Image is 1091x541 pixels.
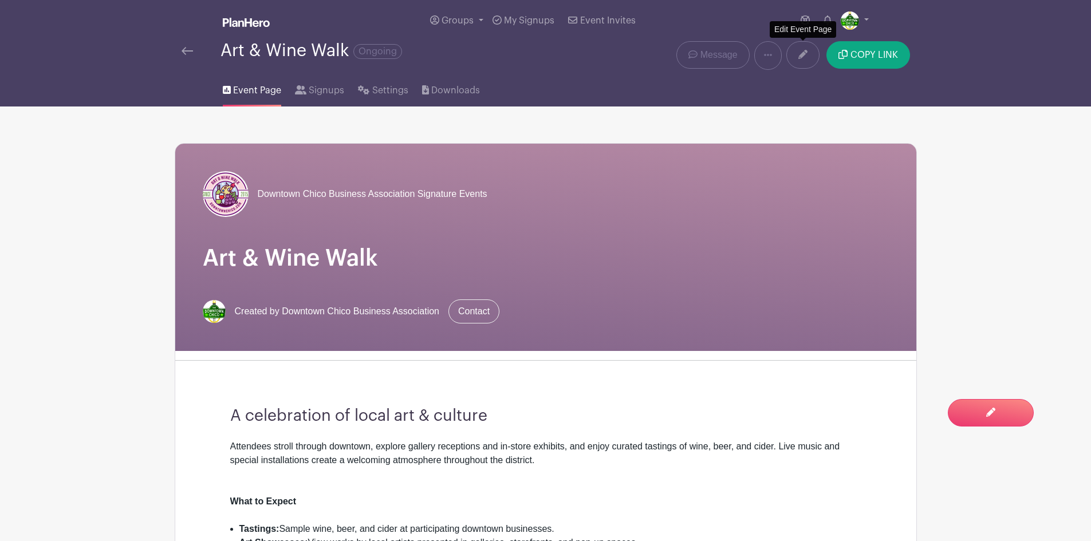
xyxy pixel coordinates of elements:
[504,16,554,25] span: My Signups
[223,18,270,27] img: logo_white-6c42ec7e38ccf1d336a20a19083b03d10ae64f83f12c07503d8b9e83406b4c7d.svg
[182,47,193,55] img: back-arrow-29a5d9b10d5bd6ae65dc969a981735edf675c4d7a1fe02e03b50dbd4ba3cdb55.svg
[230,406,861,426] h3: A celebration of local art & culture
[258,187,487,201] span: Downtown Chico Business Association Signature Events
[235,305,440,318] span: Created by Downtown Chico Business Association
[358,70,408,106] a: Settings
[700,48,738,62] span: Message
[826,41,909,69] button: COPY LINK
[676,41,749,69] a: Message
[223,70,281,106] a: Event Page
[850,50,898,60] span: COPY LINK
[203,300,226,323] img: thumbnail_Outlook-gw0oh3o3.png
[233,84,281,97] span: Event Page
[770,21,836,38] div: Edit Event Page
[353,44,402,59] span: Ongoing
[442,16,474,25] span: Groups
[431,84,480,97] span: Downloads
[580,16,636,25] span: Event Invites
[372,84,408,97] span: Settings
[203,244,889,272] h1: Art & Wine Walk
[448,299,499,323] a: Contact
[841,11,859,30] img: thumbnail_Outlook-gw0oh3o3.png
[239,522,861,536] li: Sample wine, beer, and cider at participating downtown businesses.
[220,41,402,60] div: Art & Wine Walk
[230,496,297,506] strong: What to Expect
[239,524,279,534] strong: Tastings:
[422,70,480,106] a: Downloads
[309,84,344,97] span: Signups
[230,440,861,481] div: Attendees stroll through downtown, explore gallery receptions and in-store exhibits, and enjoy cu...
[203,171,249,217] img: 165a.jpg
[295,70,344,106] a: Signups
